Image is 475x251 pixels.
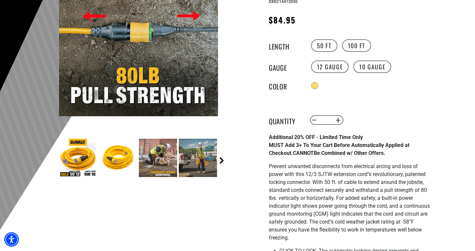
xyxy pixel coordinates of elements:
[311,60,349,73] label: 12 Gauge
[269,163,430,241] span: Prevent unwanted disconnects from electrical arcing and loss of power with this 12/3 SJTW extensi...
[269,81,302,90] legend: Color
[293,150,314,156] span: CANNOT
[4,232,19,247] div: Accessibility Menu
[269,41,302,50] legend: Length
[269,62,302,71] legend: Gauge
[353,60,391,73] label: 10 Gauge
[269,134,363,140] strong: Additional 20% OFF - Limited Time Only
[311,39,337,52] label: 50 FT
[269,116,302,125] label: Quantity
[342,39,371,52] label: 100 FT
[269,142,409,156] strong: MUST Add 3+ To Your Cart Before Automatically Applied at Checkout. Be Combined w/ Other Offers.
[269,14,296,26] span: $84.95
[218,157,225,164] a: Next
